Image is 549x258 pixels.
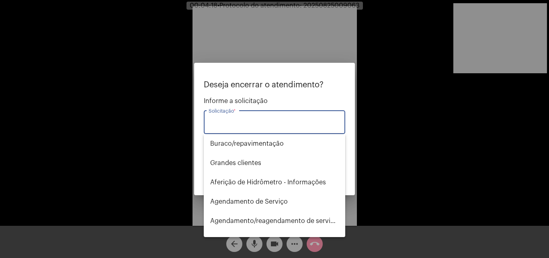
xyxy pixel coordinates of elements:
span: ⁠Buraco/repavimentação [210,134,339,153]
span: Agendamento de Serviço [210,192,339,211]
span: Agendamento/reagendamento de serviços - informações [210,211,339,231]
span: Informe a solicitação [204,97,345,105]
p: Deseja encerrar o atendimento? [204,80,345,89]
span: Aferição de Hidrômetro - Informações [210,173,339,192]
span: Alterar nome do usuário na fatura [210,231,339,250]
span: ⁠Grandes clientes [210,153,339,173]
input: Buscar solicitação [209,120,340,128]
